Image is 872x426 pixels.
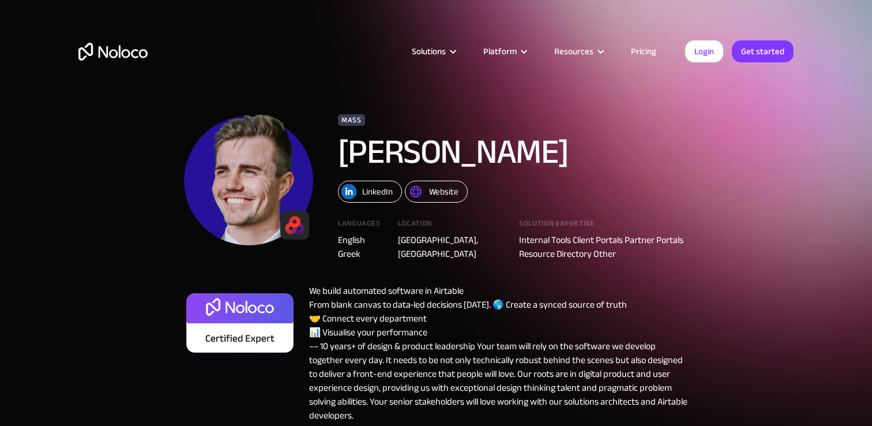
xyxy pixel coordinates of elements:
[338,114,365,126] div: Mass
[338,233,381,261] div: English Greek
[483,44,517,59] div: Platform
[617,44,671,59] a: Pricing
[469,44,540,59] div: Platform
[732,40,794,62] a: Get started
[685,40,723,62] a: Login
[429,184,458,199] div: Website
[298,284,690,423] div: We build automated software in Airtable From blank canvas to data‑led decisions [DATE]. 🌎 Create ...
[338,220,381,233] div: Languages
[78,43,148,61] a: home
[398,233,502,261] div: [GEOGRAPHIC_DATA], [GEOGRAPHIC_DATA]
[519,220,690,233] div: Solution expertise
[554,44,593,59] div: Resources
[540,44,617,59] div: Resources
[397,44,469,59] div: Solutions
[338,134,655,169] h1: [PERSON_NAME]
[362,184,393,199] div: LinkedIn
[405,181,468,203] a: Website
[338,181,402,203] a: LinkedIn
[519,233,690,261] div: Internal Tools Client Portals Partner Portals Resource Directory Other
[398,220,502,233] div: Location
[412,44,446,59] div: Solutions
